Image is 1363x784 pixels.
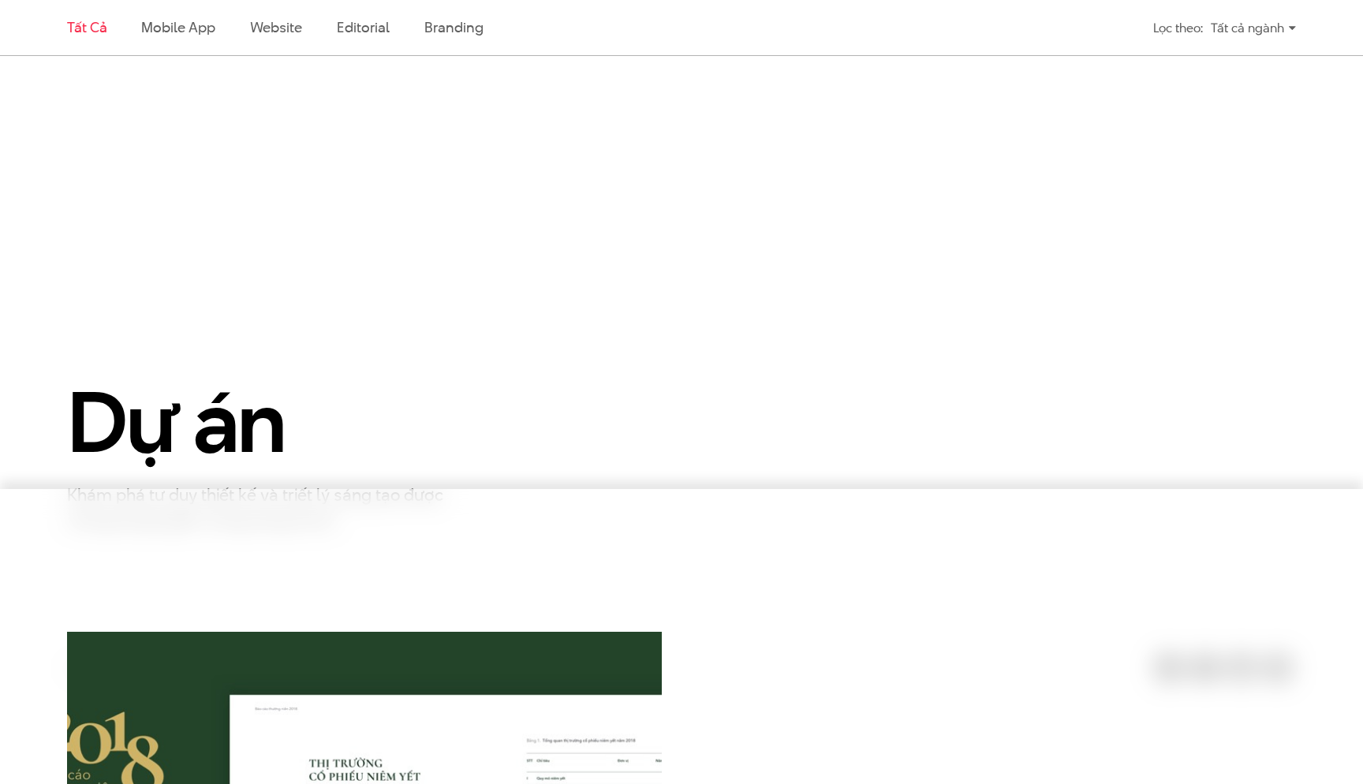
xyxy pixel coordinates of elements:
[67,377,450,468] h1: Dự án
[141,17,215,37] a: Mobile app
[67,482,450,532] p: Khám phá tư duy thiết kế và triết lý sáng tạo được chúng tôi gửi gắm trong từng dự án.
[424,17,483,37] a: Branding
[337,17,390,37] a: Editorial
[1211,14,1296,42] div: Tất cả ngành
[250,17,302,37] a: Website
[1153,14,1203,42] div: Lọc theo:
[67,17,106,37] a: Tất cả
